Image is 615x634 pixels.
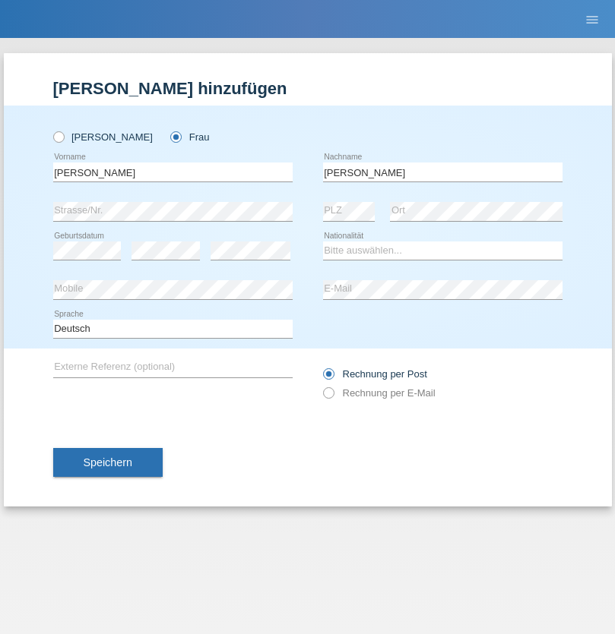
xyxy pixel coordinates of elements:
span: Speichern [84,456,132,468]
input: Frau [170,131,180,141]
i: menu [585,12,600,27]
input: [PERSON_NAME] [53,131,63,141]
a: menu [577,14,607,24]
button: Speichern [53,448,163,477]
label: [PERSON_NAME] [53,131,153,143]
label: Frau [170,131,209,143]
label: Rechnung per Post [323,368,427,380]
h1: [PERSON_NAME] hinzufügen [53,79,563,98]
input: Rechnung per E-Mail [323,387,333,406]
input: Rechnung per Post [323,368,333,387]
label: Rechnung per E-Mail [323,387,436,399]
